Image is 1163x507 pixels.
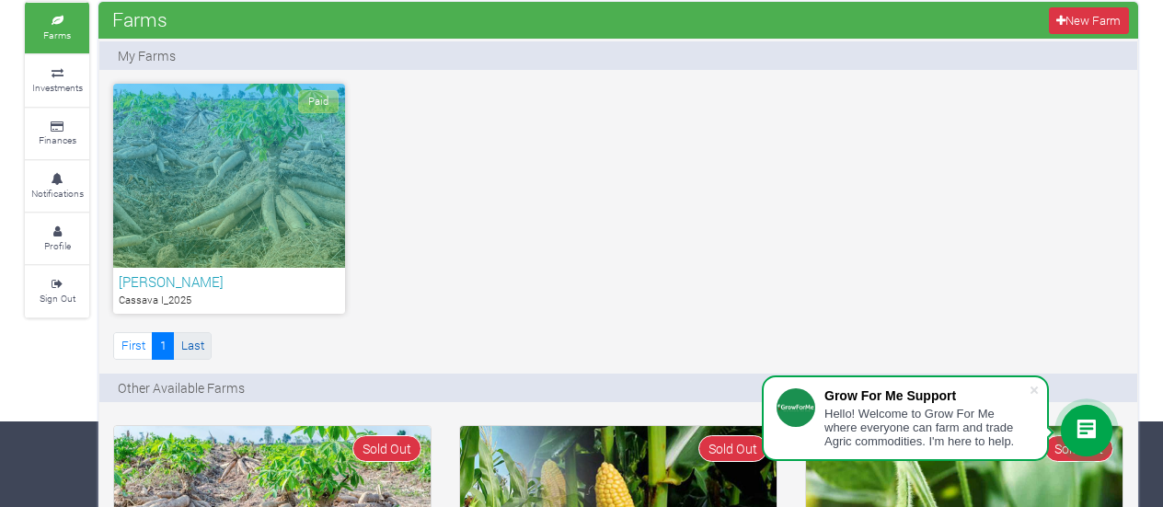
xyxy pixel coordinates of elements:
[698,435,767,462] span: Sold Out
[118,378,245,398] p: Other Available Farms
[298,90,339,113] span: Paid
[31,187,84,200] small: Notifications
[43,29,71,41] small: Farms
[173,332,212,359] a: Last
[44,239,71,252] small: Profile
[119,273,340,290] h6: [PERSON_NAME]
[119,293,340,308] p: Cassava I_2025
[1049,7,1129,34] a: New Farm
[113,332,153,359] a: First
[25,3,89,53] a: Farms
[25,55,89,106] a: Investments
[113,332,212,359] nav: Page Navigation
[352,435,421,462] span: Sold Out
[824,388,1029,403] div: Grow For Me Support
[118,46,176,65] p: My Farms
[113,84,345,314] a: Paid [PERSON_NAME] Cassava I_2025
[39,133,76,146] small: Finances
[25,213,89,264] a: Profile
[32,81,83,94] small: Investments
[40,292,75,305] small: Sign Out
[152,332,174,359] a: 1
[108,1,172,38] span: Farms
[25,266,89,317] a: Sign Out
[25,161,89,212] a: Notifications
[25,109,89,159] a: Finances
[824,407,1029,448] div: Hello! Welcome to Grow For Me where everyone can farm and trade Agric commodities. I'm here to help.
